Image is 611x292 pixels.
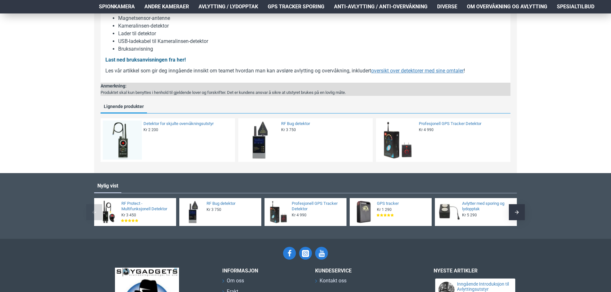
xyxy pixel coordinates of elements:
[118,30,506,38] li: Lader til detektor
[94,179,121,192] a: Nylig vist
[118,45,506,53] li: Bruksanvisning
[143,121,231,127] a: Detektor for skjulte overvåkningsutstyr
[101,89,346,96] div: Produktet skal kun benyttes i henhold til gjeldende lover og forskrifter. Det er kundens ansvar å...
[467,3,547,11] span: Om overvåkning og avlytting
[371,68,464,74] u: oversikt over detektorer med sine omtaler
[101,83,346,89] div: Anmerkning:
[182,200,205,224] img: RF Bug detektor
[292,201,343,212] a: Profesjonell GPS Tracker Detektor
[207,201,257,206] a: RF Bug detektor
[377,201,428,206] a: GPS tracker
[240,121,280,160] img: RF Bug detektor
[121,201,172,212] a: RF Protect - Multifunksjonell Detektor
[103,121,142,160] img: Detektor for skjulte overvåkningsutstyr
[105,67,506,75] p: Les vår artikkel som gir deg inngående innsikt om teamet hvordan man kan avsløre avlytting og ove...
[207,207,221,212] span: Kr 3 750
[96,200,120,224] img: RF Protect - Multifunksjonell Detektor
[199,3,258,11] span: Avlytting / Lydopptak
[437,200,460,224] img: Avlytter med sporing og lydopptak
[457,282,509,292] a: Inngående Introduksjon til Avlyttingsutstyr
[462,201,513,212] a: Avlytter med sporing og lydopptak
[320,277,346,285] span: Kontakt oss
[419,121,507,127] a: Profesjonell GPS Tracker Detektor
[371,67,464,75] a: oversikt over detektorer med sine omtaler
[315,277,346,288] a: Kontakt oss
[118,22,506,30] li: Kameralinsen-detektor
[118,14,506,22] li: Magnetsensor-antenne
[105,56,186,64] a: Last ned bruksanvisningen fra her!
[419,127,434,132] span: Kr 4 990
[334,3,428,11] span: Anti-avlytting / Anti-overvåkning
[222,268,305,274] h3: INFORMASJON
[437,3,457,11] span: Diverse
[378,121,417,160] img: Profesjonell GPS Tracker Detektor
[86,204,102,220] div: Previous slide
[101,102,147,113] a: Lignende produkter
[222,277,244,288] a: Om oss
[118,38,506,45] li: USB-ladekabel til Kameralinsen-detektor
[281,121,369,127] a: RF Bug detektor
[352,200,375,224] img: GPS tracker
[121,213,136,218] span: Kr 3 450
[268,3,324,11] span: GPS Tracker Sporing
[267,200,290,224] img: Profesjonell GPS Tracker Detektor
[292,213,306,218] span: Kr 4 990
[227,277,244,285] span: Om oss
[281,127,296,132] span: Kr 3 750
[509,204,525,220] div: Next slide
[315,268,411,274] h3: Kundeservice
[377,207,392,212] span: Kr 1 290
[557,3,594,11] span: Spesialtilbud
[105,57,186,63] b: Last ned bruksanvisningen fra her!
[462,213,477,218] span: Kr 5 290
[144,3,189,11] span: Andre kameraer
[99,3,135,11] span: Spionkamera
[143,127,158,132] span: Kr 2 200
[434,268,517,274] h3: Nyeste artikler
